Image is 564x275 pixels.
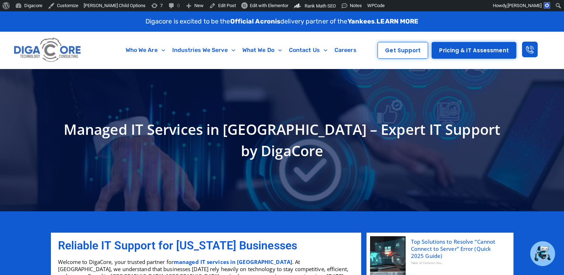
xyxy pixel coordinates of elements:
[58,240,354,251] h2: Reliable IT Support for [US_STATE] Businesses
[348,17,375,25] strong: Yankees
[376,17,418,25] a: LEARN MORE
[331,42,360,58] a: Careers
[305,3,336,9] span: Rank Math SEO
[122,42,169,58] a: Who We Are
[54,119,510,162] h1: Managed IT Services in [GEOGRAPHIC_DATA] – Expert IT Support by DigaCore
[169,42,239,58] a: Industries We Serve
[230,17,281,25] strong: Official Acronis
[432,42,516,59] a: Pricing & IT Assessment
[146,17,419,26] p: Digacore is excited to be the delivery partner of the .
[113,42,369,58] nav: Menu
[507,3,542,8] span: [PERSON_NAME]
[12,35,83,65] img: Digacore logo 1
[174,258,292,265] a: managed IT services in [GEOGRAPHIC_DATA]
[250,3,288,8] span: Edit with Elementor
[378,42,428,59] a: Get Support
[239,42,285,58] a: What We Do
[370,236,406,272] img: Cannot Connect to Server Error
[411,259,505,266] div: Table of Contents You...
[285,42,331,58] a: Contact Us
[385,48,421,53] span: Get Support
[439,48,508,53] span: Pricing & IT Assessment
[411,238,505,259] a: Top Solutions to Resolve “Cannot Connect to Server” Error (Quick 2025 Guide)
